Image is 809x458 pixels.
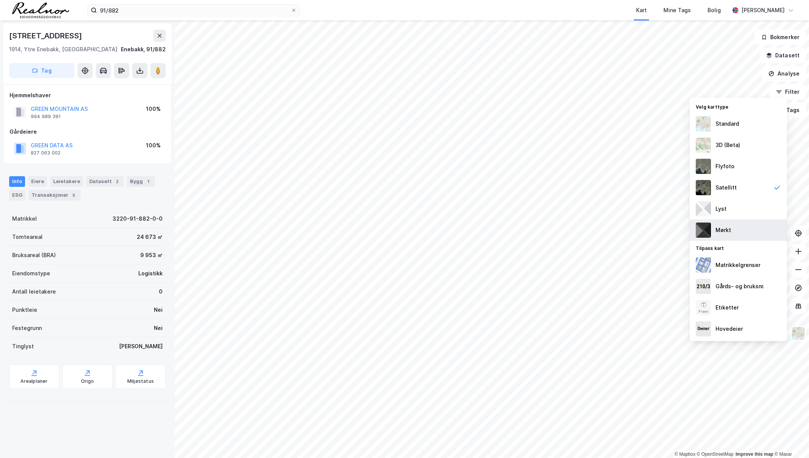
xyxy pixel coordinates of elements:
[696,223,711,238] img: nCdM7BzjoCAAAAAElFTkSuQmCC
[697,452,734,457] a: OpenStreetMap
[113,178,121,185] div: 2
[9,91,165,100] div: Hjemmelshaver
[12,324,42,333] div: Festegrunn
[9,30,84,42] div: [STREET_ADDRESS]
[736,452,773,457] a: Improve this map
[12,214,37,223] div: Matrikkel
[159,287,163,296] div: 0
[771,422,809,458] div: Kontrollprogram for chat
[716,119,739,128] div: Standard
[708,6,721,15] div: Bolig
[636,6,647,15] div: Kart
[97,5,291,16] input: Søk på adresse, matrikkel, gårdeiere, leietakere eller personer
[81,378,94,384] div: Origo
[86,176,124,187] div: Datasett
[112,214,163,223] div: 3220-91-882-0-0
[716,162,735,171] div: Flyfoto
[696,321,711,336] img: majorOwner.b5e170eddb5c04bfeeff.jpeg
[674,452,695,457] a: Mapbox
[769,84,806,99] button: Filter
[12,269,50,278] div: Eiendomstype
[31,114,61,120] div: 994 989 391
[12,287,56,296] div: Antall leietakere
[696,180,711,195] img: 9k=
[760,48,806,63] button: Datasett
[696,201,711,216] img: luj3wr1y2y3+OchiMxRmMxRlscgabnMEmZ7DJGWxyBpucwSZnsMkZbHIGm5zBJmewyRlscgabnMEmZ7DJGWxyBpucwSZnsMkZ...
[9,45,117,54] div: 1914, Ytre Enebakk, [GEOGRAPHIC_DATA]
[771,103,806,118] button: Tags
[716,204,727,213] div: Lyst
[28,176,47,187] div: Eiere
[119,342,163,351] div: [PERSON_NAME]
[127,378,154,384] div: Miljøstatus
[12,232,43,242] div: Tomteareal
[12,2,69,18] img: realnor-logo.934646d98de889bb5806.png
[154,324,163,333] div: Nei
[154,305,163,314] div: Nei
[137,232,163,242] div: 24 673 ㎡
[716,324,743,333] div: Hovedeier
[12,342,34,351] div: Tinglyst
[716,141,740,150] div: 3D (Beta)
[21,378,47,384] div: Arealplaner
[50,176,83,187] div: Leietakere
[31,150,60,156] div: 827 063 002
[716,226,731,235] div: Mørkt
[741,6,785,15] div: [PERSON_NAME]
[9,190,25,201] div: ESG
[9,127,165,136] div: Gårdeiere
[716,261,760,270] div: Matrikkelgrenser
[663,6,691,15] div: Mine Tags
[28,190,81,201] div: Transaksjoner
[9,176,25,187] div: Info
[146,104,161,114] div: 100%
[138,269,163,278] div: Logistikk
[791,326,806,341] img: Z
[12,251,56,260] div: Bruksareal (BRA)
[696,279,711,294] img: cadastreKeys.547ab17ec502f5a4ef2b.jpeg
[70,191,78,199] div: 5
[771,422,809,458] iframe: Chat Widget
[690,241,787,254] div: Tilpass kart
[762,66,806,81] button: Analyse
[716,183,737,192] div: Satellitt
[755,30,806,45] button: Bokmerker
[12,305,37,314] div: Punktleie
[690,99,787,113] div: Velg karttype
[121,45,166,54] div: Enebakk, 91/882
[696,300,711,315] img: Z
[144,178,152,185] div: 1
[716,282,765,291] div: Gårds- og bruksnr.
[9,63,74,78] button: Tag
[696,137,711,153] img: Z
[716,303,739,312] div: Etiketter
[146,141,161,150] div: 100%
[696,116,711,131] img: Z
[696,257,711,273] img: cadastreBorders.cfe08de4b5ddd52a10de.jpeg
[127,176,155,187] div: Bygg
[696,159,711,174] img: Z
[140,251,163,260] div: 9 953 ㎡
